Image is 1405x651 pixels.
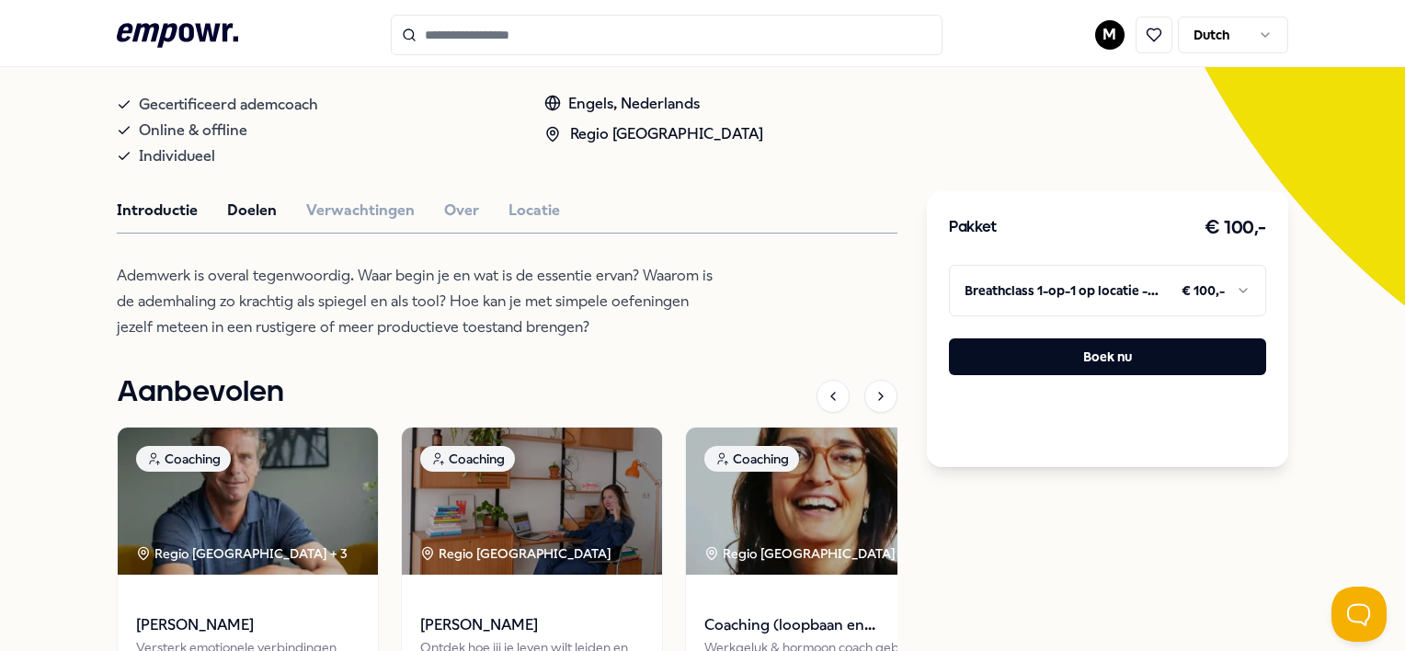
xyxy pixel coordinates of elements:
img: package image [686,428,946,575]
span: Online & offline [139,118,247,143]
img: package image [118,428,378,575]
div: Coaching [420,446,515,472]
button: Boek nu [949,338,1265,375]
h3: € 100,- [1205,213,1266,243]
button: Over [444,199,479,223]
span: [PERSON_NAME] [136,613,360,637]
img: package image [402,428,662,575]
iframe: Help Scout Beacon - Open [1331,587,1387,642]
div: Coaching [704,446,799,472]
button: Doelen [227,199,277,223]
h1: Aanbevolen [117,370,284,416]
h3: Pakket [949,216,997,240]
button: Locatie [508,199,560,223]
div: Regio [GEOGRAPHIC_DATA] + 3 [136,543,348,564]
span: [PERSON_NAME] [420,613,644,637]
button: Introductie [117,199,198,223]
div: Coaching [136,446,231,472]
input: Search for products, categories or subcategories [391,15,942,55]
span: Gecertificeerd ademcoach [139,92,318,118]
div: Regio [GEOGRAPHIC_DATA] [420,543,614,564]
div: Engels, Nederlands [544,92,763,116]
div: Regio [GEOGRAPHIC_DATA] [704,543,898,564]
p: Ademwerk is overal tegenwoordig. Waar begin je en wat is de essentie ervan? Waarom is de ademhali... [117,263,714,340]
div: Regio [GEOGRAPHIC_DATA] [544,122,763,146]
span: Coaching (loopbaan en werkgeluk) [704,613,928,637]
button: Verwachtingen [306,199,415,223]
span: Individueel [139,143,215,169]
button: M [1095,20,1125,50]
